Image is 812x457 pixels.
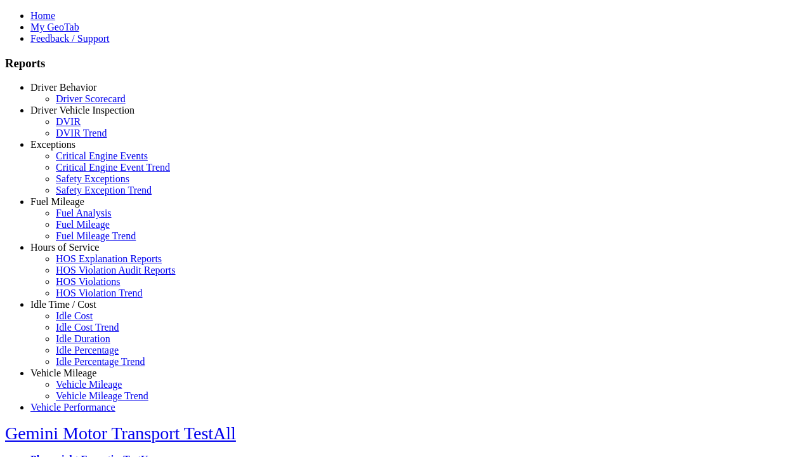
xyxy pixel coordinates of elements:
[56,116,81,127] a: DVIR
[56,390,148,401] a: Vehicle Mileage Trend
[56,356,145,367] a: Idle Percentage Trend
[30,22,79,32] a: My GeoTab
[30,139,75,150] a: Exceptions
[56,345,119,355] a: Idle Percentage
[56,173,129,184] a: Safety Exceptions
[30,33,109,44] a: Feedback / Support
[56,333,110,344] a: Idle Duration
[5,423,236,443] a: Gemini Motor Transport TestAll
[56,208,112,218] a: Fuel Analysis
[56,265,176,275] a: HOS Violation Audit Reports
[30,368,96,378] a: Vehicle Mileage
[56,230,136,241] a: Fuel Mileage Trend
[56,185,152,195] a: Safety Exception Trend
[56,276,120,287] a: HOS Violations
[30,402,115,413] a: Vehicle Performance
[56,150,148,161] a: Critical Engine Events
[56,93,126,104] a: Driver Scorecard
[56,128,107,138] a: DVIR Trend
[56,322,119,333] a: Idle Cost Trend
[30,196,84,207] a: Fuel Mileage
[56,219,110,230] a: Fuel Mileage
[56,310,93,321] a: Idle Cost
[30,299,96,310] a: Idle Time / Cost
[30,82,96,93] a: Driver Behavior
[5,56,807,70] h3: Reports
[30,10,55,21] a: Home
[30,242,99,253] a: Hours of Service
[30,105,134,116] a: Driver Vehicle Inspection
[56,253,162,264] a: HOS Explanation Reports
[56,288,143,298] a: HOS Violation Trend
[56,379,122,390] a: Vehicle Mileage
[56,162,170,173] a: Critical Engine Event Trend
